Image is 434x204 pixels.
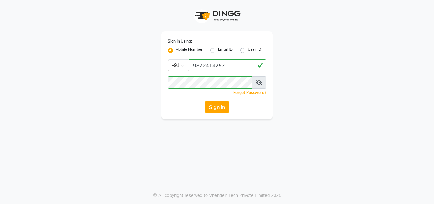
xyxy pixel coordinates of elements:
label: Mobile Number [175,47,203,54]
button: Sign In [205,101,229,113]
label: Sign In Using: [168,38,192,44]
label: Email ID [218,47,233,54]
img: logo1.svg [192,6,242,25]
a: Forgot Password? [233,90,266,95]
input: Username [168,76,252,89]
input: Username [189,59,266,71]
label: User ID [248,47,261,54]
